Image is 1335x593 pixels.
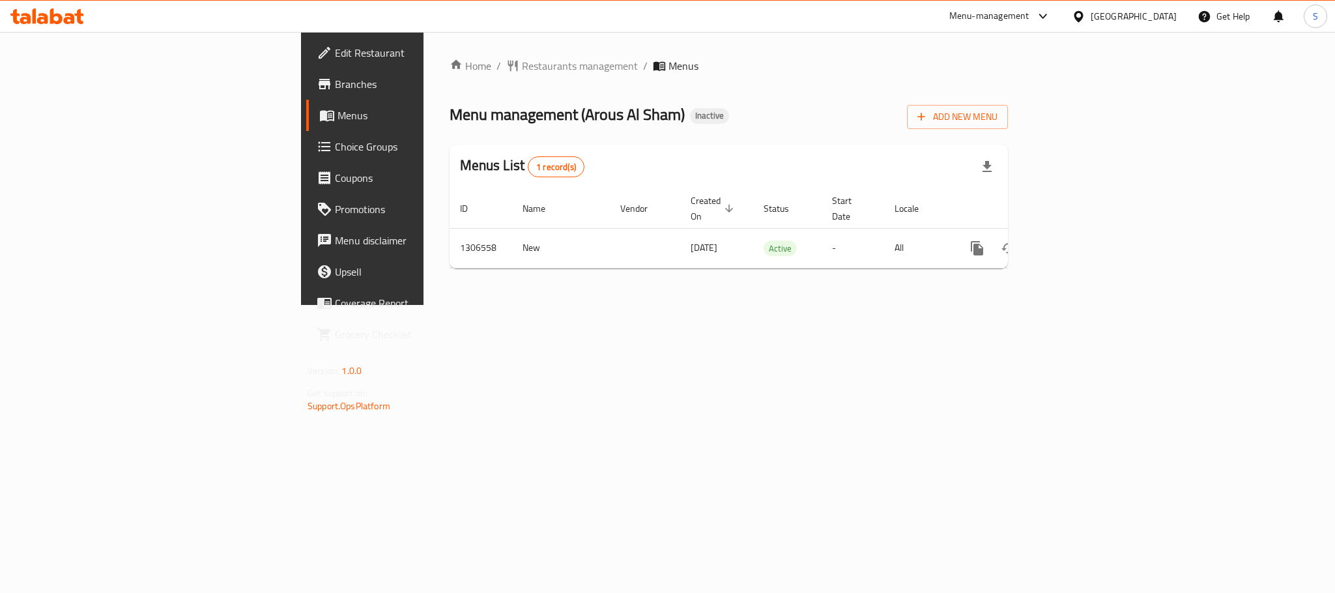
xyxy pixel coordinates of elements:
[691,193,738,224] span: Created On
[306,225,524,256] a: Menu disclaimer
[335,233,513,248] span: Menu disclaimer
[306,100,524,131] a: Menus
[460,201,485,216] span: ID
[306,256,524,287] a: Upsell
[506,58,638,74] a: Restaurants management
[522,58,638,74] span: Restaurants management
[306,287,524,319] a: Coverage Report
[341,362,362,379] span: 1.0.0
[523,201,562,216] span: Name
[460,156,584,177] h2: Menus List
[620,201,665,216] span: Vendor
[907,105,1008,129] button: Add New Menu
[528,156,584,177] div: Total records count
[764,201,806,216] span: Status
[690,110,729,121] span: Inactive
[335,170,513,186] span: Coupons
[832,193,868,224] span: Start Date
[1313,9,1318,23] span: S
[917,109,998,125] span: Add New Menu
[993,233,1024,264] button: Change Status
[962,233,993,264] button: more
[450,100,685,129] span: Menu management ( Arous Al Sham )
[335,295,513,311] span: Coverage Report
[335,201,513,217] span: Promotions
[822,228,884,268] td: -
[971,151,1003,182] div: Export file
[308,384,367,401] span: Get support on:
[949,8,1029,24] div: Menu-management
[335,264,513,280] span: Upsell
[335,76,513,92] span: Branches
[335,139,513,154] span: Choice Groups
[306,194,524,225] a: Promotions
[668,58,698,74] span: Menus
[308,398,390,414] a: Support.OpsPlatform
[335,326,513,342] span: Grocery Checklist
[512,228,610,268] td: New
[895,201,936,216] span: Locale
[335,45,513,61] span: Edit Restaurant
[528,161,584,173] span: 1 record(s)
[691,239,717,256] span: [DATE]
[306,37,524,68] a: Edit Restaurant
[764,240,797,256] div: Active
[306,319,524,350] a: Grocery Checklist
[884,228,951,268] td: All
[308,362,339,379] span: Version:
[643,58,648,74] li: /
[764,241,797,256] span: Active
[450,58,1008,74] nav: breadcrumb
[306,68,524,100] a: Branches
[951,189,1097,229] th: Actions
[690,108,729,124] div: Inactive
[450,189,1097,268] table: enhanced table
[306,162,524,194] a: Coupons
[306,131,524,162] a: Choice Groups
[337,108,513,123] span: Menus
[1091,9,1177,23] div: [GEOGRAPHIC_DATA]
